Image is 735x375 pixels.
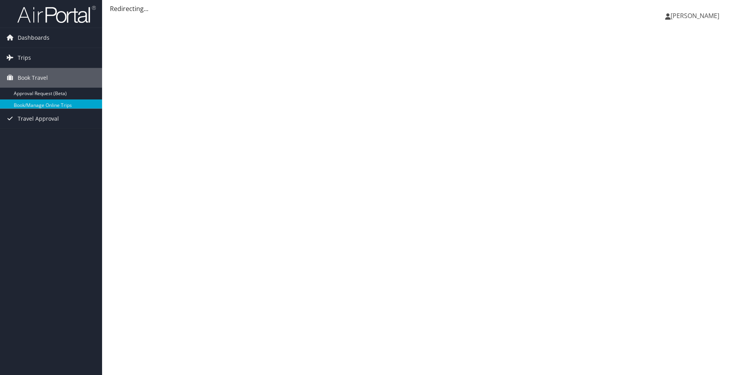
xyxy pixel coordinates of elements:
[110,4,727,13] div: Redirecting...
[671,11,719,20] span: [PERSON_NAME]
[18,109,59,129] span: Travel Approval
[17,5,96,24] img: airportal-logo.png
[18,48,31,68] span: Trips
[18,28,49,48] span: Dashboards
[18,68,48,88] span: Book Travel
[665,4,727,28] a: [PERSON_NAME]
